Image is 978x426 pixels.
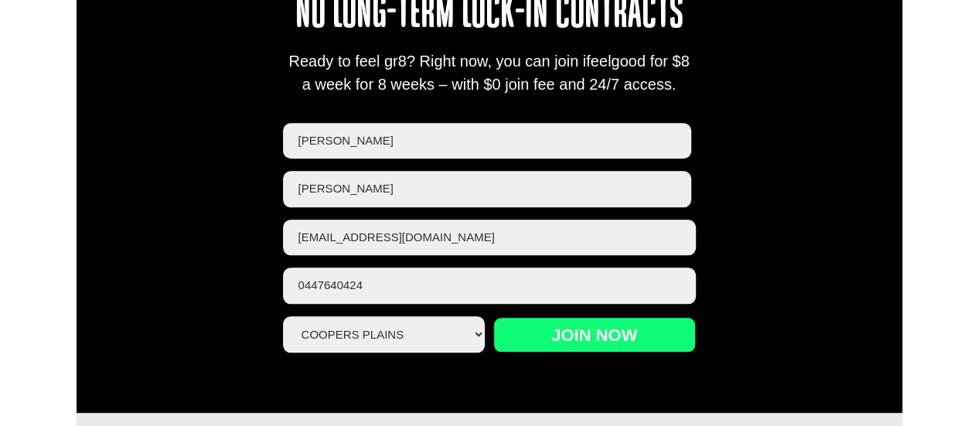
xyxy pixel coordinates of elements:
[283,171,692,207] input: Last name *
[283,220,696,256] input: Email *
[283,49,696,96] div: Ready to feel gr8? Right now, you can join ifeelgood for $8 a week for 8 weeks – with $0 join fee...
[283,123,692,159] input: First name *
[283,268,696,304] input: Phone *
[493,317,696,353] input: Join now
